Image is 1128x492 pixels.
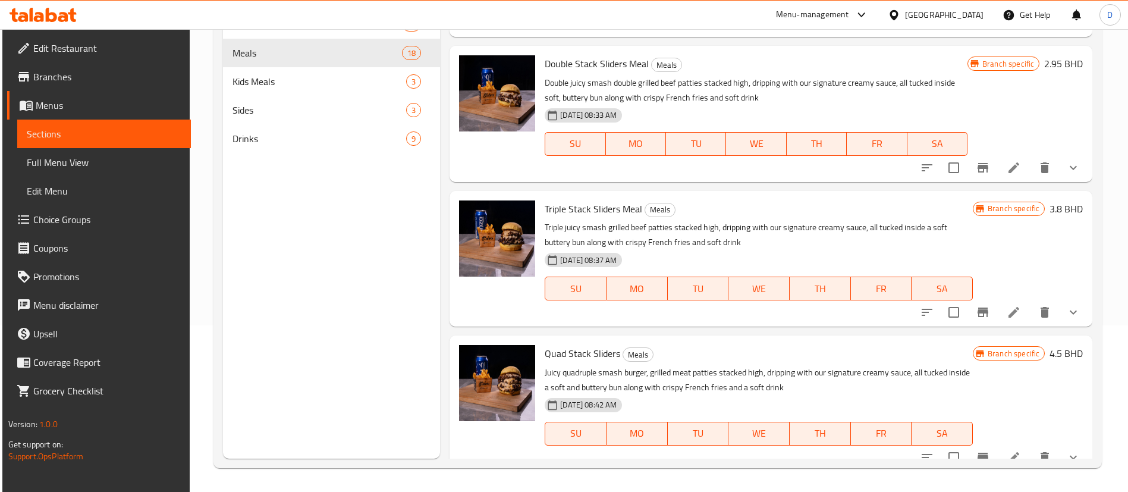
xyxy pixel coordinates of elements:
a: Support.OpsPlatform [8,449,84,464]
span: Edit Menu [27,184,181,198]
button: show more [1059,443,1088,472]
span: Select to update [941,300,966,325]
span: FR [852,135,902,152]
button: show more [1059,153,1088,182]
button: MO [606,132,666,156]
span: Quad Stack Sliders [545,344,620,362]
button: delete [1030,443,1059,472]
button: sort-choices [913,153,941,182]
a: Grocery Checklist [7,377,191,405]
a: Edit Restaurant [7,34,191,62]
div: Sides3 [223,96,441,124]
a: Menu disclaimer [7,291,191,319]
button: SA [912,422,973,446]
a: Branches [7,62,191,91]
span: TU [671,135,721,152]
div: items [406,74,421,89]
span: SU [550,135,601,152]
span: Meals [645,203,675,217]
span: 3 [407,105,420,116]
button: Branch-specific-item [969,298,997,327]
div: Menu-management [776,8,849,22]
span: Upsell [33,327,181,341]
a: Coupons [7,234,191,262]
button: delete [1030,298,1059,327]
span: Menus [36,98,181,112]
span: Select to update [941,445,966,470]
span: 1.0.0 [39,416,58,432]
span: Sections [27,127,181,141]
span: Triple Stack Sliders Meal [545,200,642,218]
span: TH [794,280,846,297]
span: Promotions [33,269,181,284]
button: SU [545,422,607,446]
a: Edit Menu [17,177,191,205]
a: Upsell [7,319,191,348]
a: Coverage Report [7,348,191,377]
span: SA [912,135,963,152]
span: Branches [33,70,181,84]
span: FR [856,280,907,297]
span: Grocery Checklist [33,384,181,398]
button: FR [851,422,912,446]
div: Kids Meals3 [223,67,441,96]
span: WE [731,135,781,152]
span: WE [733,280,785,297]
button: TU [666,132,726,156]
span: TU [673,280,724,297]
span: FR [856,425,907,442]
span: MO [611,135,661,152]
button: sort-choices [913,443,941,472]
button: SA [912,277,973,300]
span: TU [673,425,724,442]
button: show more [1059,298,1088,327]
p: Triple juicy smash grilled beef patties stacked high, dripping with our signature creamy sauce, a... [545,220,973,250]
button: TH [787,132,847,156]
button: TU [668,277,729,300]
span: 3 [407,76,420,87]
span: Kids Meals [232,74,407,89]
a: Sections [17,120,191,148]
svg: Show Choices [1066,450,1080,465]
span: Coverage Report [33,355,181,369]
img: Triple Stack Sliders Meal [459,200,535,277]
img: Double Stack Sliders Meal [459,55,535,131]
a: Choice Groups [7,205,191,234]
button: WE [728,277,790,300]
a: Edit menu item [1007,161,1021,175]
div: Meals [645,203,675,217]
a: Promotions [7,262,191,291]
span: SU [550,425,602,442]
span: MO [611,280,663,297]
button: SU [545,277,607,300]
span: SU [550,280,602,297]
span: Drinks [232,131,407,146]
button: FR [847,132,907,156]
span: Sides [232,103,407,117]
button: WE [726,132,786,156]
span: Meals [652,58,681,72]
span: Branch specific [983,203,1044,214]
h6: 4.5 BHD [1050,345,1083,362]
svg: Show Choices [1066,305,1080,319]
a: Full Menu View [17,148,191,177]
span: Coupons [33,241,181,255]
span: [DATE] 08:42 AM [555,399,621,410]
button: TH [790,422,851,446]
span: SA [916,280,968,297]
div: [GEOGRAPHIC_DATA] [905,8,984,21]
button: SU [545,132,605,156]
div: Drinks9 [223,124,441,153]
div: items [406,103,421,117]
span: Menu disclaimer [33,298,181,312]
button: WE [728,422,790,446]
span: 18 [403,48,420,59]
p: Double juicy smash double grilled beef patties stacked high, dripping with our signature creamy s... [545,76,967,105]
span: TH [794,425,846,442]
a: Menus [7,91,191,120]
button: MO [607,422,668,446]
span: Double Stack Sliders Meal [545,55,649,73]
button: MO [607,277,668,300]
